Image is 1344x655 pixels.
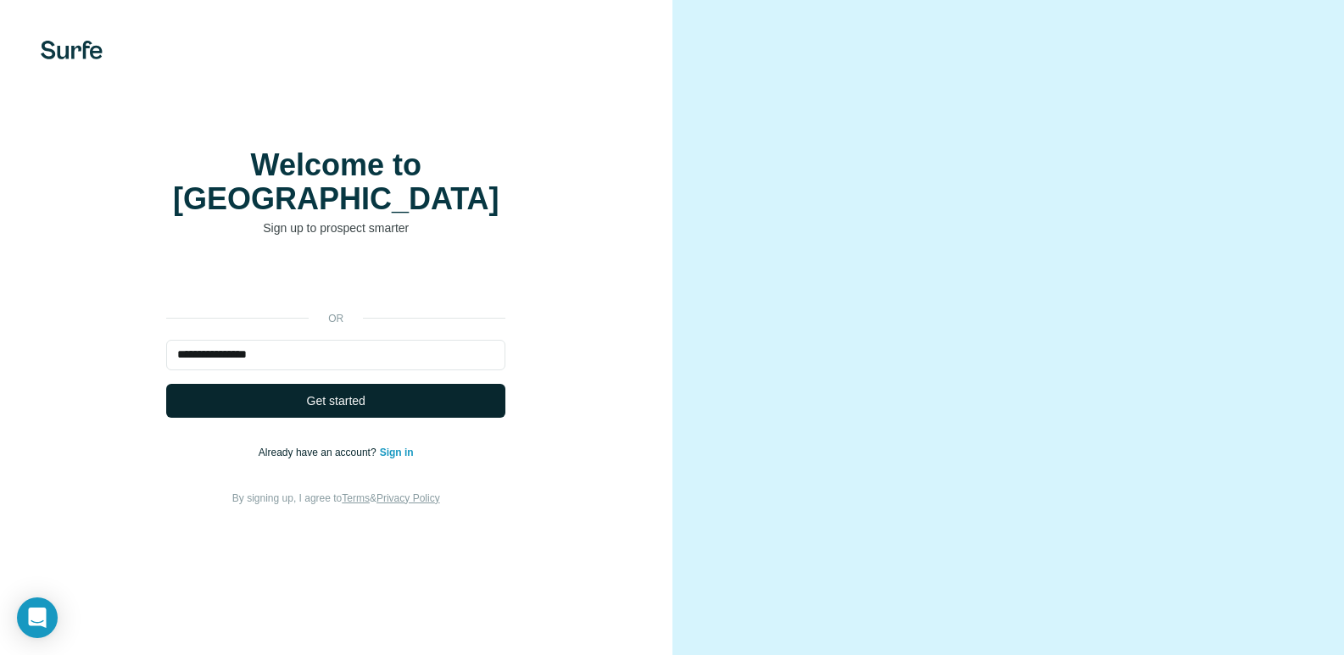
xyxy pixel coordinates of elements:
button: Get started [166,384,505,418]
iframe: Sign in with Google Button [158,262,514,299]
p: or [309,311,363,326]
h1: Welcome to [GEOGRAPHIC_DATA] [166,148,505,216]
img: Surfe's logo [41,41,103,59]
a: Terms [342,492,370,504]
span: By signing up, I agree to & [232,492,440,504]
div: Open Intercom Messenger [17,597,58,638]
span: Get started [307,392,365,409]
span: Already have an account? [259,447,380,458]
p: Sign up to prospect smarter [166,219,505,236]
a: Sign in [380,447,414,458]
a: Privacy Policy [376,492,440,504]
